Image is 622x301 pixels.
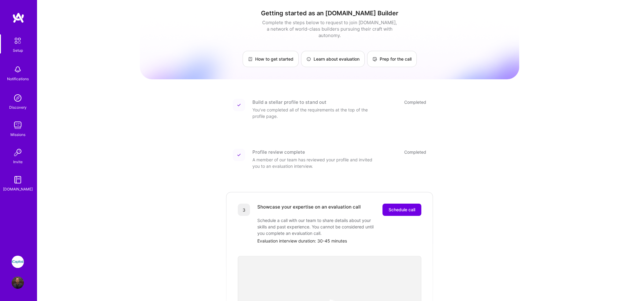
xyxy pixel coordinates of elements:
div: Completed [404,149,426,155]
a: User Avatar [10,277,25,289]
img: iCapital: Building an Alternative Investment Marketplace [12,256,24,268]
div: Schedule a call with our team to share details about your skills and past experience. You cannot ... [257,217,380,236]
span: Schedule call [389,207,415,213]
img: Invite [12,146,24,159]
img: Prep for the call [372,57,377,62]
img: logo [12,12,24,23]
div: A member of our team has reviewed your profile and invited you to an evaluation interview. [252,156,375,169]
div: Discovery [9,104,27,111]
div: Complete the steps below to request to join [DOMAIN_NAME], a network of world-class builders purs... [261,19,398,39]
div: Setup [13,47,23,54]
img: setup [11,34,24,47]
div: Missions [10,131,25,138]
div: Completed [404,99,426,105]
img: discovery [12,92,24,104]
a: Prep for the call [367,51,417,67]
h1: Getting started as an [DOMAIN_NAME] Builder [140,9,519,17]
img: Learn about evaluation [306,57,311,62]
div: Evaluation interview duration: 30-45 minutes [257,238,421,244]
div: [DOMAIN_NAME] [3,186,33,192]
a: How to get started [243,51,299,67]
div: Invite [13,159,23,165]
div: 3 [238,204,250,216]
img: Completed [237,153,241,157]
img: User Avatar [12,277,24,289]
img: guide book [12,174,24,186]
img: bell [12,63,24,76]
div: Notifications [7,76,29,82]
button: Schedule call [382,204,421,216]
div: Showcase your expertise on an evaluation call [257,204,361,216]
div: Build a stellar profile to stand out [252,99,326,105]
a: iCapital: Building an Alternative Investment Marketplace [10,256,25,268]
a: Learn about evaluation [301,51,365,67]
img: Completed [237,103,241,107]
img: How to get started [248,57,253,62]
div: Profile review complete [252,149,305,155]
img: teamwork [12,119,24,131]
div: You've completed all of the requirements at the top of the profile page. [252,107,375,119]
